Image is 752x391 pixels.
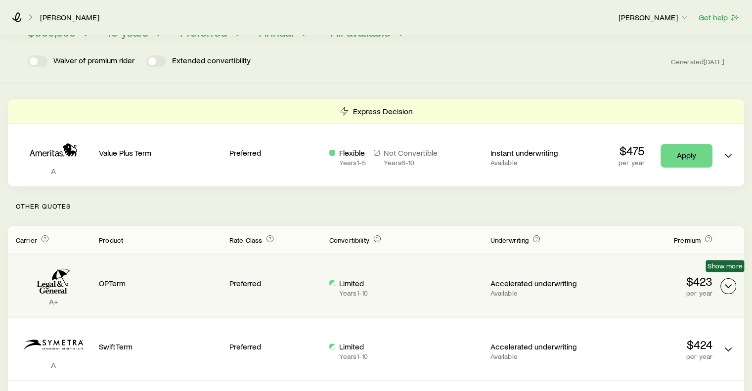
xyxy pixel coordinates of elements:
p: Limited [339,342,368,351]
p: Other Quotes [8,186,744,226]
p: Available [490,289,582,297]
p: Preferred [229,342,321,351]
p: A [16,360,91,370]
div: Term quotes [8,99,744,186]
span: Rate Class [229,236,263,244]
p: Flexible [339,148,366,158]
span: Product [99,236,123,244]
span: Carrier [16,236,37,244]
p: Preferred [229,148,321,158]
p: Waiver of premium rider [53,55,134,67]
p: [PERSON_NAME] [619,12,690,22]
a: [PERSON_NAME] [40,13,100,22]
p: Value Plus Term [99,148,221,158]
span: Generated [671,57,724,66]
p: OPTerm [99,278,221,288]
span: Show more [708,262,742,270]
p: Years 6 - 10 [384,159,438,167]
span: Convertibility [329,236,369,244]
p: $423 [590,274,712,288]
p: SwiftTerm [99,342,221,351]
p: per year [590,352,712,360]
p: Available [490,159,582,167]
p: Preferred [229,278,321,288]
p: Accelerated underwriting [490,278,582,288]
p: $475 [619,144,645,158]
p: Express Decision [353,106,413,116]
a: Apply [661,144,712,168]
p: Not Convertible [384,148,438,158]
p: Instant underwriting [490,148,582,158]
p: per year [590,289,712,297]
p: Limited [339,278,368,288]
p: Available [490,352,582,360]
p: per year [619,159,645,167]
p: Extended convertibility [172,55,251,67]
p: A [16,166,91,176]
button: Get help [698,12,740,23]
span: [DATE] [704,57,724,66]
p: Accelerated underwriting [490,342,582,351]
p: Years 1 - 5 [339,159,366,167]
span: Underwriting [490,236,529,244]
p: Years 1 - 10 [339,352,368,360]
p: A+ [16,297,91,306]
p: Years 1 - 10 [339,289,368,297]
button: [PERSON_NAME] [618,12,690,24]
p: $424 [590,338,712,351]
span: Premium [674,236,701,244]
